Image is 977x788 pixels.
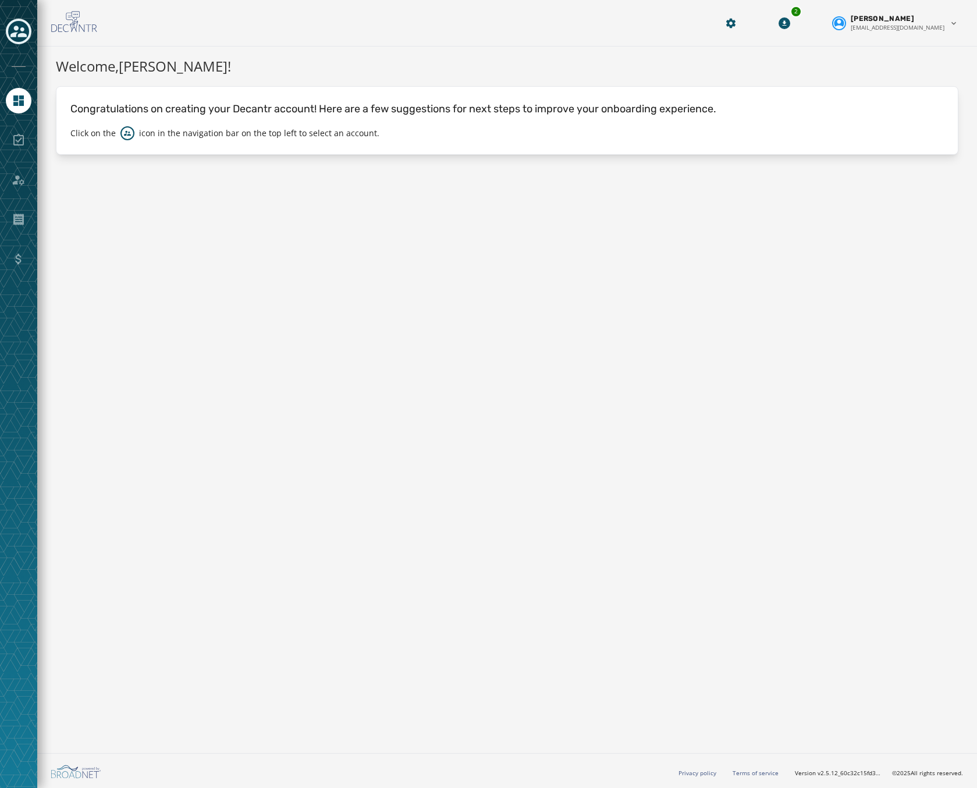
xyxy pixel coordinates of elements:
span: [EMAIL_ADDRESS][DOMAIN_NAME] [851,23,944,32]
span: [PERSON_NAME] [851,14,914,23]
button: Manage global settings [720,13,741,34]
div: 2 [790,6,802,17]
button: User settings [827,9,963,37]
a: Privacy policy [678,769,716,777]
a: Navigate to Home [6,88,31,113]
button: Download Menu [774,13,795,34]
a: Terms of service [733,769,779,777]
span: v2.5.12_60c32c15fd37978ea97d18c88c1d5e69e1bdb78b [818,769,883,778]
p: Click on the [70,127,116,139]
button: Toggle account select drawer [6,19,31,44]
h1: Welcome, [PERSON_NAME] ! [56,56,958,77]
p: Congratulations on creating your Decantr account! Here are a few suggestions for next steps to im... [70,101,944,117]
span: Version [795,769,883,778]
p: icon in the navigation bar on the top left to select an account. [139,127,379,139]
span: © 2025 All rights reserved. [892,769,963,777]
